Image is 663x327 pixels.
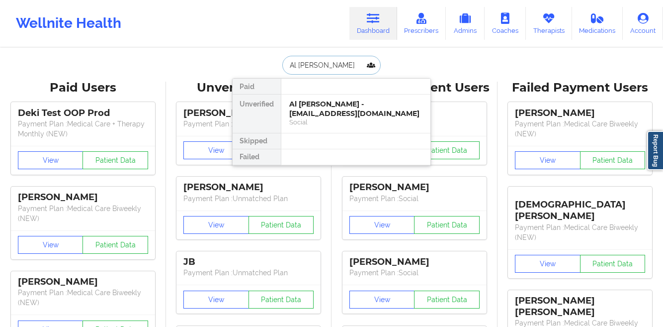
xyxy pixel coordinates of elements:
[183,256,314,268] div: JB
[233,133,281,149] div: Skipped
[349,256,480,268] div: [PERSON_NAME]
[183,268,314,278] p: Payment Plan : Unmatched Plan
[289,100,422,118] div: Al [PERSON_NAME] - [EMAIL_ADDRESS][DOMAIN_NAME]
[515,108,645,119] div: [PERSON_NAME]
[18,108,148,119] div: Deki Test OOP Prod
[515,119,645,139] p: Payment Plan : Medical Care Biweekly (NEW)
[183,119,314,129] p: Payment Plan : Unmatched Plan
[572,7,623,40] a: Medications
[183,194,314,204] p: Payment Plan : Unmatched Plan
[173,80,325,96] div: Unverified Users
[183,182,314,193] div: [PERSON_NAME]
[515,255,580,273] button: View
[580,151,646,169] button: Patient Data
[504,80,657,96] div: Failed Payment Users
[349,194,480,204] p: Payment Plan : Social
[349,182,480,193] div: [PERSON_NAME]
[183,291,249,309] button: View
[183,108,314,119] div: [PERSON_NAME]
[349,216,415,234] button: View
[446,7,485,40] a: Admins
[233,95,281,133] div: Unverified
[349,291,415,309] button: View
[18,119,148,139] p: Payment Plan : Medical Care + Therapy Monthly (NEW)
[647,131,663,170] a: Report Bug
[349,7,397,40] a: Dashboard
[397,7,446,40] a: Prescribers
[18,288,148,308] p: Payment Plan : Medical Care Biweekly (NEW)
[18,236,83,254] button: View
[18,276,148,288] div: [PERSON_NAME]
[515,192,645,222] div: [DEMOGRAPHIC_DATA][PERSON_NAME]
[18,192,148,203] div: [PERSON_NAME]
[233,79,281,95] div: Paid
[414,141,480,159] button: Patient Data
[83,151,148,169] button: Patient Data
[349,268,480,278] p: Payment Plan : Social
[249,291,314,309] button: Patient Data
[83,236,148,254] button: Patient Data
[515,222,645,242] p: Payment Plan : Medical Care Biweekly (NEW)
[485,7,526,40] a: Coaches
[289,118,422,126] div: Social
[526,7,572,40] a: Therapists
[18,151,83,169] button: View
[414,216,480,234] button: Patient Data
[18,204,148,223] p: Payment Plan : Medical Care Biweekly (NEW)
[183,216,249,234] button: View
[183,141,249,159] button: View
[7,80,159,96] div: Paid Users
[580,255,646,273] button: Patient Data
[249,216,314,234] button: Patient Data
[515,151,580,169] button: View
[233,149,281,165] div: Failed
[515,295,645,318] div: [PERSON_NAME] [PERSON_NAME]
[414,291,480,309] button: Patient Data
[623,7,663,40] a: Account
